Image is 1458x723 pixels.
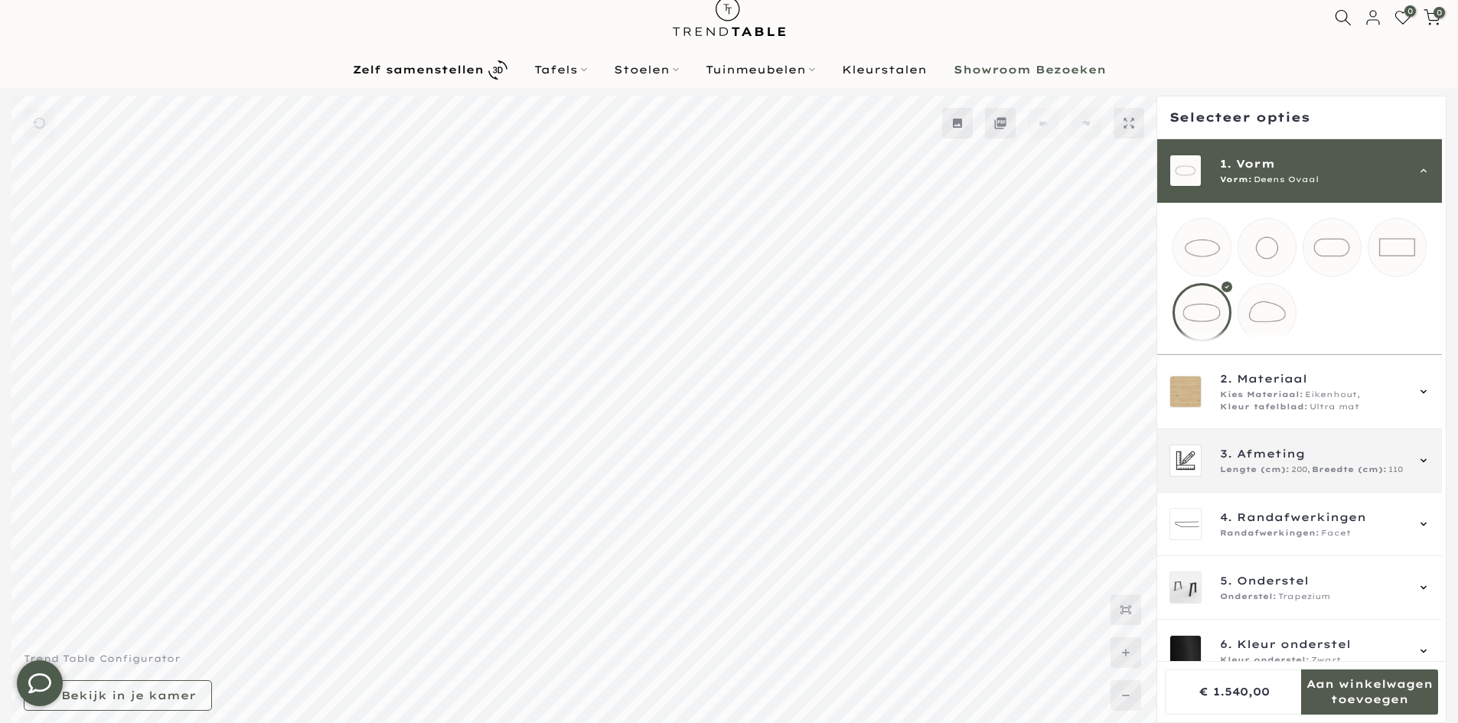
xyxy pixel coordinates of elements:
[1404,5,1416,17] span: 0
[1434,7,1445,18] span: 0
[520,60,600,79] a: Tafels
[828,60,940,79] a: Kleurstalen
[940,60,1119,79] a: Showroom Bezoeken
[954,64,1106,75] b: Showroom Bezoeken
[1394,9,1411,26] a: 0
[1424,9,1440,26] a: 0
[353,64,484,75] b: Zelf samenstellen
[2,645,78,721] iframe: toggle-frame
[600,60,692,79] a: Stoelen
[692,60,828,79] a: Tuinmeubelen
[339,57,520,83] a: Zelf samenstellen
